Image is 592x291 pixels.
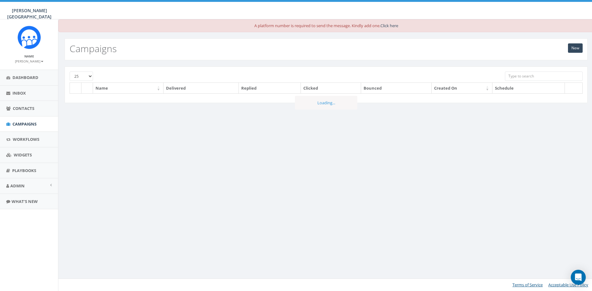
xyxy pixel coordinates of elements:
a: Acceptable Use Policy [548,282,588,288]
a: Click here [380,23,398,28]
span: Workflows [13,136,39,142]
th: Created On [432,83,492,94]
a: New [568,43,583,53]
span: What's New [12,199,38,204]
small: Name [24,54,34,58]
div: Loading... [295,96,357,110]
span: Admin [10,183,25,189]
img: Rally_platform_Icon_1.png [17,26,41,49]
th: Replied [239,83,301,94]
span: Contacts [13,106,34,111]
th: Name [93,83,164,94]
span: Campaigns [12,121,37,127]
th: Schedule [492,83,565,94]
th: Delivered [164,83,239,94]
span: Playbooks [12,168,36,173]
th: Clicked [301,83,361,94]
input: Type to search [505,72,583,81]
span: [PERSON_NAME][GEOGRAPHIC_DATA] [7,7,51,20]
a: [PERSON_NAME] [15,58,43,64]
th: Bounced [361,83,432,94]
span: Dashboard [12,75,38,80]
div: Open Intercom Messenger [571,270,586,285]
h2: Campaigns [70,43,117,54]
a: Terms of Service [512,282,543,288]
span: Inbox [12,90,26,96]
small: [PERSON_NAME] [15,59,43,63]
span: Widgets [14,152,32,158]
